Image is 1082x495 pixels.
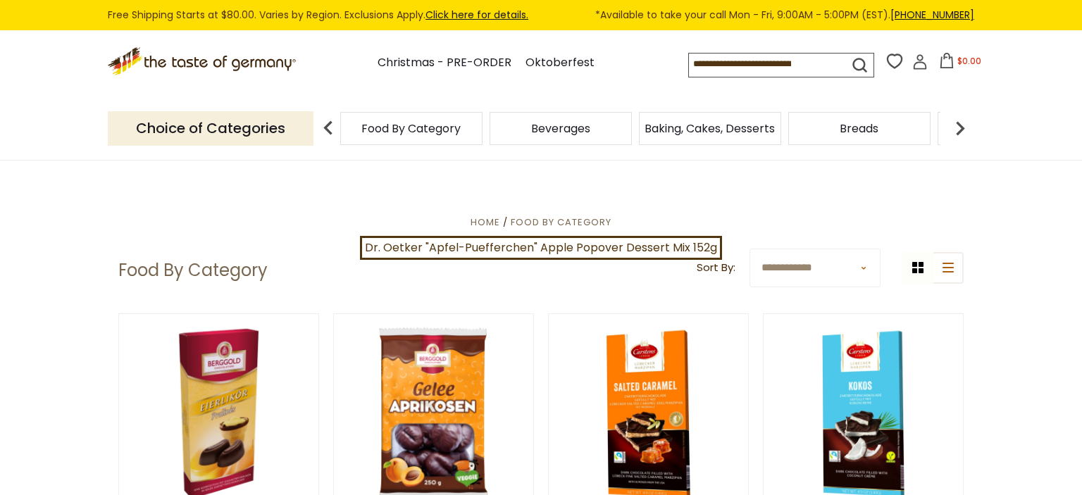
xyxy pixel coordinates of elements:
a: Home [471,215,500,229]
p: Choice of Categories [108,111,313,146]
a: Christmas - PRE-ORDER [378,54,511,73]
button: $0.00 [931,53,990,74]
a: Click here for details. [425,8,528,22]
a: Dr. Oetker "Apfel-Puefferchen" Apple Popover Dessert Mix 152g [360,236,722,260]
a: Baking, Cakes, Desserts [645,123,775,134]
span: *Available to take your call Mon - Fri, 9:00AM - 5:00PM (EST). [595,7,974,23]
a: Beverages [531,123,590,134]
label: Sort By: [697,259,735,277]
h1: Food By Category [118,260,268,281]
img: next arrow [946,114,974,142]
a: Food By Category [361,123,461,134]
a: Breads [840,123,878,134]
a: Oktoberfest [526,54,595,73]
img: previous arrow [314,114,342,142]
span: $0.00 [957,55,981,67]
a: [PHONE_NUMBER] [890,8,974,22]
div: Free Shipping Starts at $80.00. Varies by Region. Exclusions Apply. [108,7,974,23]
a: Food By Category [511,215,611,229]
